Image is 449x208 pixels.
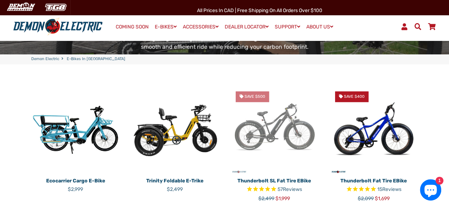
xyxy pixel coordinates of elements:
[31,86,120,175] img: Ecocarrier Cargo E-Bike
[230,175,319,202] a: Thunderbolt SL Fat Tire eBike Rated 4.9 out of 5 stars 57 reviews $2,499 $1,999
[358,196,374,202] span: $2,099
[131,86,219,175] img: Trinity Foldable E-Trike
[152,22,179,32] a: E-BIKES
[258,196,274,202] span: $2,499
[180,22,221,32] a: ACCESSORIES
[230,86,319,175] img: Thunderbolt SL Fat Tire eBike - Demon Electric
[230,86,319,175] a: Thunderbolt SL Fat Tire eBike - Demon Electric Save $500
[418,179,443,202] inbox-online-store-chat: Shopify online store chat
[329,86,418,175] a: Thunderbolt Fat Tire eBike - Demon Electric Save $400
[344,94,365,99] span: Save $400
[375,196,390,202] span: $1,699
[4,1,38,13] img: Demon Electric
[329,177,418,185] p: Thunderbolt Fat Tire eBike
[31,175,120,193] a: Ecocarrier Cargo E-Bike $2,999
[283,186,302,192] span: Reviews
[67,56,125,62] span: E-Bikes in [GEOGRAPHIC_DATA]
[329,175,418,202] a: Thunderbolt Fat Tire eBike Rated 4.8 out of 5 stars 15 reviews $2,099 $1,699
[377,186,401,192] span: 15 reviews
[167,186,183,192] span: $2,499
[230,186,319,194] span: Rated 4.9 out of 5 stars 57 reviews
[222,22,271,32] a: DEALER LOCATOR
[275,196,290,202] span: $1,999
[131,175,219,193] a: Trinity Foldable E-Trike $2,499
[278,186,302,192] span: 57 reviews
[113,22,151,32] a: COMING SOON
[11,17,105,36] img: Demon Electric logo
[245,94,265,99] span: Save $500
[31,56,59,62] a: Demon Electric
[329,186,418,194] span: Rated 4.8 out of 5 stars 15 reviews
[329,86,418,175] img: Thunderbolt Fat Tire eBike - Demon Electric
[382,186,401,192] span: Reviews
[304,22,336,32] a: ABOUT US
[197,7,322,14] span: All Prices in CAD | Free shipping on all orders over $100
[131,177,219,185] p: Trinity Foldable E-Trike
[31,177,120,185] p: Ecocarrier Cargo E-Bike
[68,186,83,192] span: $2,999
[272,22,303,32] a: SUPPORT
[41,1,70,13] img: TGB Canada
[230,177,319,185] p: Thunderbolt SL Fat Tire eBike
